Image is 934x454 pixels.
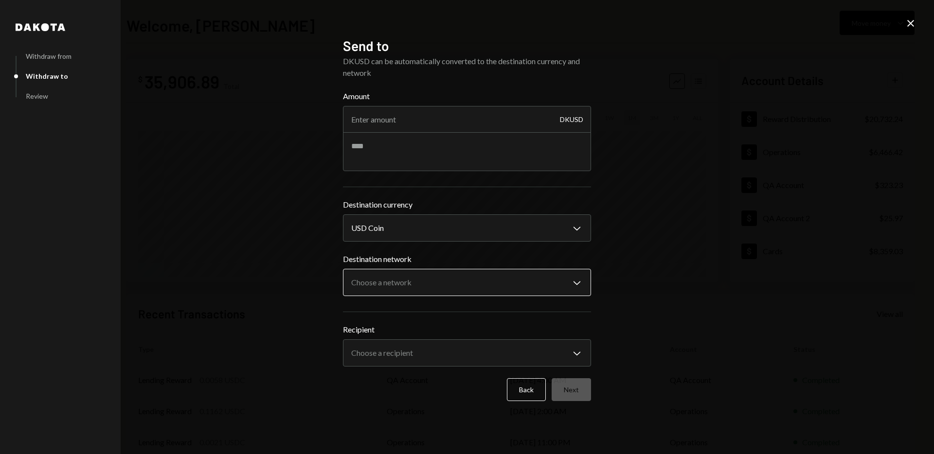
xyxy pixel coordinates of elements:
[343,269,591,296] button: Destination network
[343,324,591,335] label: Recipient
[26,92,48,100] div: Review
[343,339,591,367] button: Recipient
[26,52,72,60] div: Withdraw from
[560,106,583,133] div: DKUSD
[507,378,546,401] button: Back
[343,253,591,265] label: Destination network
[343,214,591,242] button: Destination currency
[343,55,591,79] div: DKUSD can be automatically converted to the destination currency and network
[343,90,591,102] label: Amount
[343,106,591,133] input: Enter amount
[343,36,591,55] h2: Send to
[26,72,68,80] div: Withdraw to
[343,199,591,210] label: Destination currency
